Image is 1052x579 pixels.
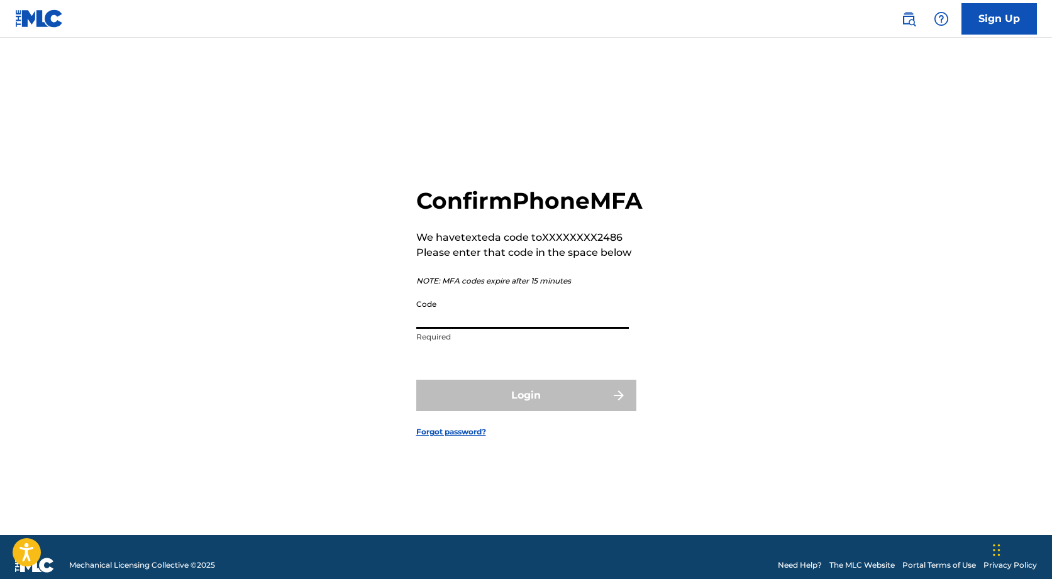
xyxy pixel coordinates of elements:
div: Drag [993,531,1000,569]
p: Required [416,331,629,343]
p: We have texted a code to XXXXXXXX2486 [416,230,643,245]
a: The MLC Website [829,560,895,571]
p: NOTE: MFA codes expire after 15 minutes [416,275,643,287]
a: Public Search [896,6,921,31]
a: Privacy Policy [983,560,1037,571]
iframe: Chat Widget [989,519,1052,579]
a: Portal Terms of Use [902,560,976,571]
h2: Confirm Phone MFA [416,187,643,215]
a: Need Help? [778,560,822,571]
img: search [901,11,916,26]
span: Mechanical Licensing Collective © 2025 [69,560,215,571]
img: MLC Logo [15,9,64,28]
p: Please enter that code in the space below [416,245,643,260]
img: logo [15,558,54,573]
a: Forgot password? [416,426,486,438]
a: Sign Up [961,3,1037,35]
img: help [934,11,949,26]
div: Help [929,6,954,31]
